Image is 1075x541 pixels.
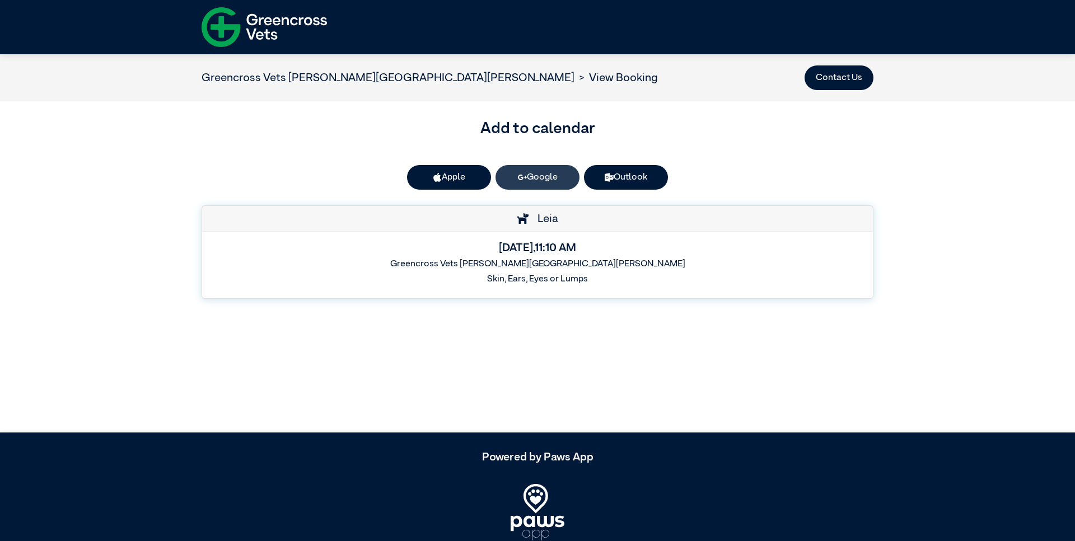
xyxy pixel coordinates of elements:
[202,117,873,140] h3: Add to calendar
[805,65,873,90] button: Contact Us
[211,259,864,270] h6: Greencross Vets [PERSON_NAME][GEOGRAPHIC_DATA][PERSON_NAME]
[584,165,668,190] a: Outlook
[211,241,864,255] h5: [DATE] , 11:10 AM
[202,69,658,86] nav: breadcrumb
[211,274,864,285] h6: Skin, Ears, Eyes or Lumps
[407,165,491,190] button: Apple
[532,213,558,224] span: Leia
[202,72,574,83] a: Greencross Vets [PERSON_NAME][GEOGRAPHIC_DATA][PERSON_NAME]
[511,484,564,540] img: PawsApp
[496,165,579,190] a: Google
[202,450,873,464] h5: Powered by Paws App
[202,3,327,51] img: f-logo
[574,69,658,86] li: View Booking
